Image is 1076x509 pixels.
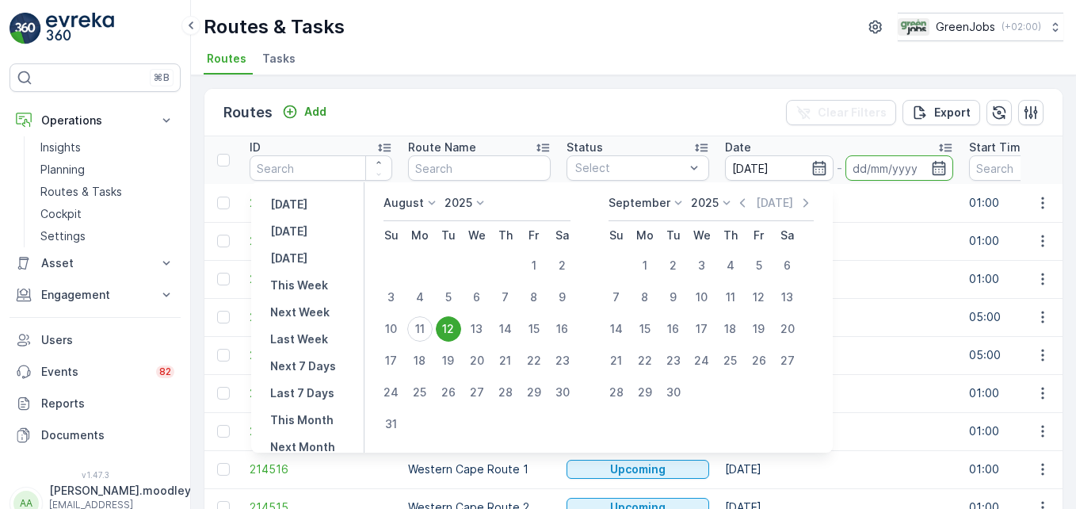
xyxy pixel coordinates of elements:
span: Routes [207,51,246,67]
div: Toggle Row Selected [217,463,230,476]
span: v 1.47.3 [10,470,181,480]
a: 214716 [250,233,392,249]
p: Settings [40,228,86,244]
span: 214518 [250,385,392,401]
div: 12 [746,285,772,310]
p: Asset [41,255,149,271]
div: 27 [464,380,490,405]
div: 16 [661,316,686,342]
span: Tasks [262,51,296,67]
th: Saturday [773,221,802,250]
div: 2 [550,253,575,278]
input: Search [250,155,392,181]
button: Yesterday [264,195,314,214]
button: Next Week [264,303,336,322]
p: August [383,195,424,211]
a: 214598 [250,347,392,363]
div: Toggle Row Selected [217,349,230,362]
div: 1 [521,253,547,278]
p: Next Month [270,439,335,455]
div: 3 [689,253,715,278]
div: Toggle Row Selected [217,197,230,209]
p: 2025 [691,195,719,211]
p: Next Week [270,304,330,320]
th: Saturday [548,221,577,250]
p: GreenJobs [936,19,995,35]
div: 5 [436,285,461,310]
th: Tuesday [659,221,688,250]
div: 10 [689,285,715,310]
div: 18 [407,348,433,373]
div: 20 [464,348,490,373]
div: 21 [493,348,518,373]
p: Routes & Tasks [40,184,122,200]
td: [DATE] [717,412,961,450]
p: This Week [270,277,328,293]
a: Documents [10,419,181,451]
a: Settings [34,225,181,247]
div: 8 [632,285,658,310]
div: 6 [775,253,800,278]
div: 26 [436,380,461,405]
p: Routes [223,101,273,124]
div: 23 [661,348,686,373]
div: 6 [464,285,490,310]
button: Clear Filters [786,100,896,125]
div: 20 [775,316,800,342]
div: 11 [407,316,433,342]
a: Routes & Tasks [34,181,181,203]
p: Documents [41,427,174,443]
td: [DATE] [717,450,961,488]
div: 2 [661,253,686,278]
button: Export [902,100,980,125]
div: 11 [718,285,743,310]
td: [DATE] [717,260,961,298]
th: Wednesday [463,221,491,250]
div: 17 [379,348,404,373]
div: Toggle Row Selected [217,273,230,285]
div: 13 [464,316,490,342]
a: Reports [10,388,181,419]
p: 2025 [445,195,472,211]
div: 14 [493,316,518,342]
div: 26 [746,348,772,373]
a: 214715 [250,271,392,287]
p: Next 7 Days [270,358,336,374]
div: 27 [775,348,800,373]
p: Events [41,364,147,380]
div: 4 [718,253,743,278]
p: Insights [40,140,81,155]
p: Status [567,140,603,155]
div: 9 [661,285,686,310]
th: Wednesday [688,221,716,250]
td: [DATE] [717,222,961,260]
div: 30 [550,380,575,405]
div: 15 [632,316,658,342]
button: Last Week [264,330,334,349]
div: 28 [604,380,629,405]
div: 12 [436,316,461,342]
p: Export [934,105,971,121]
div: 24 [379,380,404,405]
th: Thursday [716,221,745,250]
div: 16 [550,316,575,342]
span: 214516 [250,461,392,477]
input: dd/mm/yyyy [845,155,954,181]
th: Friday [745,221,773,250]
p: Routes & Tasks [204,14,345,40]
img: logo [10,13,41,44]
div: 15 [521,316,547,342]
div: 21 [604,348,629,373]
div: 28 [493,380,518,405]
p: [DATE] [756,195,793,211]
td: [DATE] [717,298,961,336]
div: Toggle Row Selected [217,311,230,323]
div: 22 [632,348,658,373]
p: Clear Filters [818,105,887,121]
div: 10 [379,316,404,342]
button: GreenJobs(+02:00) [898,13,1063,41]
a: 214599 [250,309,392,325]
span: 214517 [250,423,392,439]
th: Monday [406,221,434,250]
